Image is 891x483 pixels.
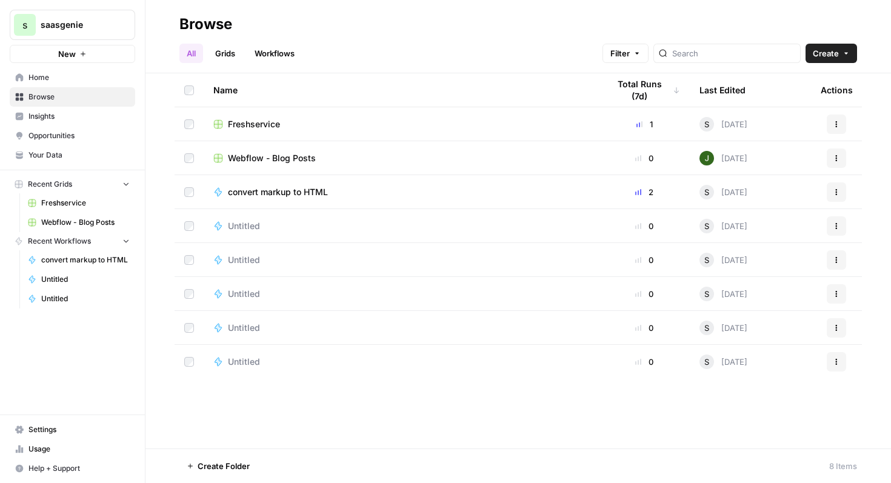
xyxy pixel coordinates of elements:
span: Create Folder [198,460,250,472]
a: Browse [10,87,135,107]
a: Opportunities [10,126,135,145]
span: saasgenie [41,19,114,31]
span: S [704,288,709,300]
div: 0 [609,254,680,266]
a: Settings [10,420,135,439]
div: Browse [179,15,232,34]
span: Usage [28,444,130,455]
span: convert markup to HTML [41,255,130,265]
a: Webflow - Blog Posts [213,152,589,164]
a: All [179,44,203,63]
span: Untitled [228,288,260,300]
span: S [704,186,709,198]
span: convert markup to HTML [228,186,328,198]
span: Filter [610,47,630,59]
a: Insights [10,107,135,126]
a: convert markup to HTML [22,250,135,270]
button: Recent Workflows [10,232,135,250]
div: 0 [609,152,680,164]
div: Total Runs (7d) [609,73,680,107]
a: Grids [208,44,242,63]
input: Search [672,47,795,59]
button: New [10,45,135,63]
div: [DATE] [699,185,747,199]
a: convert markup to HTML [213,186,589,198]
span: s [22,18,27,32]
a: Your Data [10,145,135,165]
span: Recent Workflows [28,236,91,247]
span: Untitled [228,322,260,334]
a: Untitled [213,254,589,266]
span: Untitled [41,293,130,304]
div: 1 [609,118,680,130]
a: Freshservice [22,193,135,213]
span: Untitled [228,356,260,368]
span: S [704,220,709,232]
span: Recent Grids [28,179,72,190]
span: S [704,254,709,266]
span: Freshservice [41,198,130,208]
div: 0 [609,356,680,368]
a: Untitled [22,270,135,289]
span: Opportunities [28,130,130,141]
span: Webflow - Blog Posts [228,152,316,164]
span: Webflow - Blog Posts [41,217,130,228]
button: Filter [602,44,649,63]
div: [DATE] [699,321,747,335]
span: Your Data [28,150,130,161]
a: Untitled [213,322,589,334]
img: 5v0yozua856dyxnw4lpcp45mgmzh [699,151,714,165]
span: Settings [28,424,130,435]
a: Webflow - Blog Posts [22,213,135,232]
a: Workflows [247,44,302,63]
span: Browse [28,92,130,102]
span: New [58,48,76,60]
span: Help + Support [28,463,130,474]
span: S [704,118,709,130]
span: Untitled [228,254,260,266]
div: 0 [609,220,680,232]
a: Untitled [22,289,135,308]
a: Freshservice [213,118,589,130]
button: Help + Support [10,459,135,478]
div: [DATE] [699,117,747,132]
span: Untitled [41,274,130,285]
button: Create Folder [179,456,257,476]
div: [DATE] [699,355,747,369]
div: Last Edited [699,73,746,107]
span: Freshservice [228,118,280,130]
button: Recent Grids [10,175,135,193]
span: Home [28,72,130,83]
div: 0 [609,322,680,334]
a: Usage [10,439,135,459]
a: Untitled [213,288,589,300]
button: Workspace: saasgenie [10,10,135,40]
div: [DATE] [699,151,747,165]
span: S [704,322,709,334]
div: Actions [821,73,853,107]
div: [DATE] [699,219,747,233]
div: 0 [609,288,680,300]
span: Insights [28,111,130,122]
div: 2 [609,186,680,198]
span: S [704,356,709,368]
span: Untitled [228,220,260,232]
a: Untitled [213,356,589,368]
span: Create [813,47,839,59]
a: Home [10,68,135,87]
button: Create [806,44,857,63]
div: 8 Items [829,460,857,472]
a: Untitled [213,220,589,232]
div: [DATE] [699,253,747,267]
div: Name [213,73,589,107]
div: [DATE] [699,287,747,301]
